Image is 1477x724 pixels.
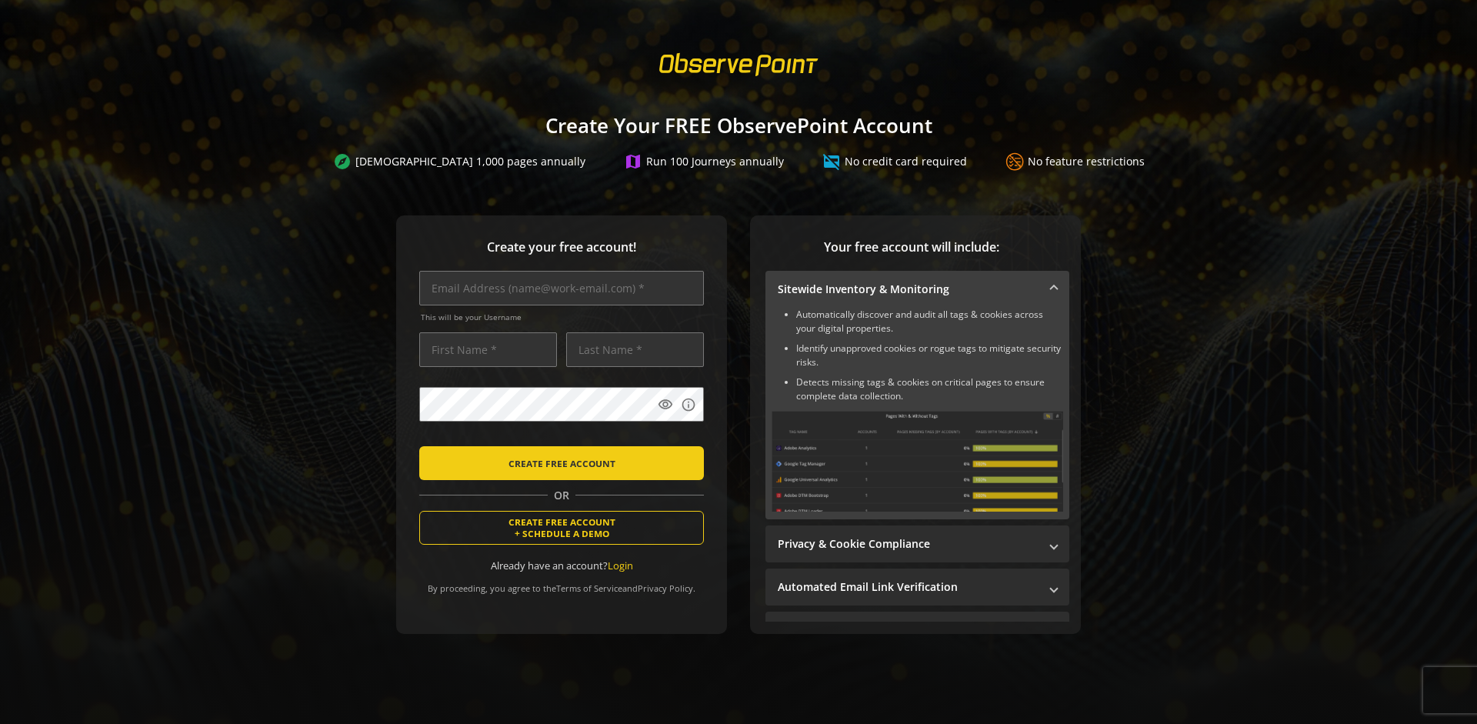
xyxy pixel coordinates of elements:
[566,332,704,367] input: Last Name *
[765,569,1069,606] mat-expansion-panel-header: Automated Email Link Verification
[624,152,642,171] mat-icon: map
[1005,152,1145,171] div: No feature restrictions
[778,536,1039,552] mat-panel-title: Privacy & Cookie Compliance
[333,152,352,171] mat-icon: explore
[419,332,557,367] input: First Name *
[765,612,1069,649] mat-expansion-panel-header: Performance Monitoring with Web Vitals
[419,271,704,305] input: Email Address (name@work-email.com) *
[419,239,704,256] span: Create your free account!
[658,397,673,412] mat-icon: visibility
[421,312,704,322] span: This will be your Username
[624,152,784,171] div: Run 100 Journeys annually
[765,525,1069,562] mat-expansion-panel-header: Privacy & Cookie Compliance
[822,152,841,171] mat-icon: credit_card_off
[638,582,693,594] a: Privacy Policy
[556,582,622,594] a: Terms of Service
[681,397,696,412] mat-icon: info
[796,308,1063,335] li: Automatically discover and audit all tags & cookies across your digital properties.
[419,559,704,573] div: Already have an account?
[796,342,1063,369] li: Identify unapproved cookies or rogue tags to mitigate security risks.
[796,375,1063,403] li: Detects missing tags & cookies on critical pages to ensure complete data collection.
[778,579,1039,595] mat-panel-title: Automated Email Link Verification
[333,152,585,171] div: [DEMOGRAPHIC_DATA] 1,000 pages annually
[765,271,1069,308] mat-expansion-panel-header: Sitewide Inventory & Monitoring
[765,239,1058,256] span: Your free account will include:
[508,516,615,539] span: CREATE FREE ACCOUNT + SCHEDULE A DEMO
[822,152,967,171] div: No credit card required
[778,282,1039,297] mat-panel-title: Sitewide Inventory & Monitoring
[608,559,633,572] a: Login
[419,511,704,545] button: CREATE FREE ACCOUNT+ SCHEDULE A DEMO
[548,488,575,503] span: OR
[419,446,704,480] button: CREATE FREE ACCOUNT
[765,308,1069,519] div: Sitewide Inventory & Monitoring
[419,572,704,594] div: By proceeding, you agree to the and .
[772,411,1063,512] img: Sitewide Inventory & Monitoring
[508,449,615,477] span: CREATE FREE ACCOUNT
